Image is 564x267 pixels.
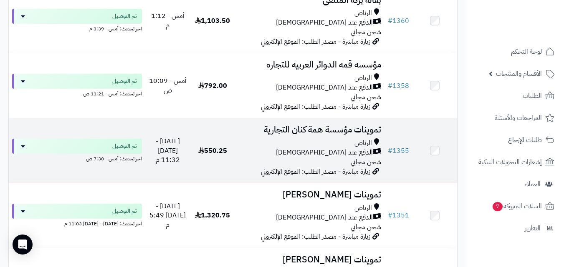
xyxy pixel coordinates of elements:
h3: تموينات [PERSON_NAME] [238,255,381,265]
a: التقارير [471,218,559,238]
span: السلات المتروكة [492,200,542,212]
span: الدفع عند [DEMOGRAPHIC_DATA] [276,83,373,92]
span: الدفع عند [DEMOGRAPHIC_DATA] [276,18,373,27]
span: الرياض [354,203,372,213]
div: اخر تحديث: أمس - 7:30 ص [12,154,142,162]
span: [DATE] - [DATE] 5:49 م [149,201,186,230]
span: تم التوصيل [112,12,137,20]
span: زيارة مباشرة - مصدر الطلب: الموقع الإلكتروني [261,167,370,177]
span: الرياض [354,8,372,18]
span: الطلبات [523,90,542,102]
h3: تموينات مؤسسة همة كنان التجارية [238,125,381,135]
span: # [388,210,392,220]
span: إشعارات التحويلات البنكية [478,156,542,168]
span: زيارة مباشرة - مصدر الطلب: الموقع الإلكتروني [261,232,370,242]
div: اخر تحديث: أمس - 3:39 م [12,24,142,32]
span: 1,103.50 [195,16,230,26]
div: Open Intercom Messenger [13,235,33,255]
span: الأقسام والمنتجات [496,68,542,80]
span: شحن مجاني [351,92,381,102]
span: الرياض [354,138,372,148]
h3: مؤسسه قمه الدوائر العربيه للتجاره [238,60,381,70]
span: تم التوصيل [112,207,137,215]
a: العملاء [471,174,559,194]
span: تم التوصيل [112,142,137,150]
span: تم التوصيل [112,77,137,85]
span: طلبات الإرجاع [508,134,542,146]
span: المراجعات والأسئلة [495,112,542,124]
a: طلبات الإرجاع [471,130,559,150]
span: زيارة مباشرة - مصدر الطلب: الموقع الإلكتروني [261,37,370,47]
a: #1351 [388,210,409,220]
span: 792.00 [198,81,227,91]
img: logo-2.png [507,6,556,24]
span: لوحة التحكم [511,46,542,57]
a: #1355 [388,146,409,156]
span: أمس - 10:09 ص [149,76,187,95]
span: [DATE] - [DATE] 11:32 م [156,136,180,165]
div: اخر تحديث: أمس - 11:21 ص [12,89,142,97]
div: اخر تحديث: [DATE] - [DATE] 11:03 م [12,219,142,227]
span: زيارة مباشرة - مصدر الطلب: الموقع الإلكتروني [261,102,370,112]
span: شحن مجاني [351,222,381,232]
a: السلات المتروكة7 [471,196,559,216]
a: لوحة التحكم [471,42,559,62]
span: الدفع عند [DEMOGRAPHIC_DATA] [276,148,373,157]
span: # [388,81,392,91]
span: 7 [492,202,503,212]
a: #1360 [388,16,409,26]
span: التقارير [525,222,541,234]
span: الدفع عند [DEMOGRAPHIC_DATA] [276,213,373,222]
span: شحن مجاني [351,157,381,167]
h3: تموينات [PERSON_NAME] [238,190,381,200]
span: شحن مجاني [351,27,381,37]
a: المراجعات والأسئلة [471,108,559,128]
span: # [388,16,392,26]
a: #1358 [388,81,409,91]
span: الرياض [354,73,372,83]
span: 1,320.75 [195,210,230,220]
span: # [388,146,392,156]
a: الطلبات [471,86,559,106]
span: العملاء [524,178,541,190]
a: إشعارات التحويلات البنكية [471,152,559,172]
span: أمس - 1:12 م [151,11,185,30]
span: 550.25 [198,146,227,156]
